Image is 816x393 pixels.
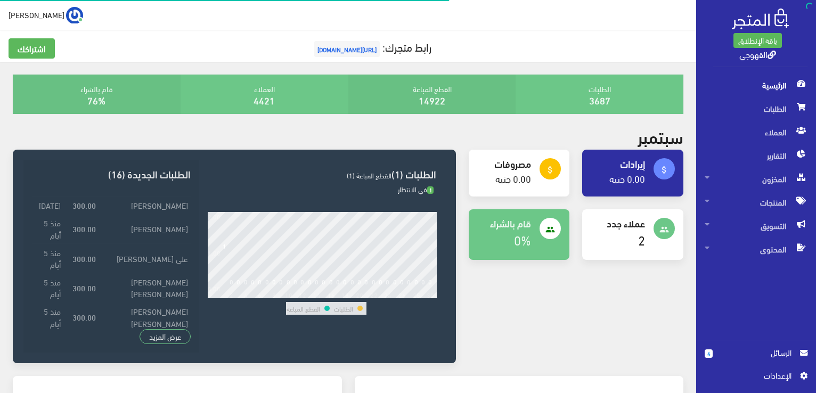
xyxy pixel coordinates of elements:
[181,75,348,114] div: العملاء
[312,37,431,56] a: رابط متجرك:[URL][DOMAIN_NAME]
[591,218,645,228] h4: عملاء جدد
[348,75,516,114] div: القطع المباعة
[659,165,669,175] i: attach_money
[99,214,191,243] td: [PERSON_NAME]
[696,144,816,167] a: التقارير
[591,158,645,169] h4: إيرادات
[705,214,807,238] span: التسويق
[341,291,349,298] div: 18
[347,169,391,182] span: القطع المباعة (1)
[495,169,531,187] a: 0.00 جنيه
[208,169,437,179] h3: الطلبات (1)
[398,183,434,195] span: في الانتظار
[721,347,791,358] span: الرسائل
[705,120,807,144] span: العملاء
[328,291,335,298] div: 16
[244,291,248,298] div: 4
[705,347,807,370] a: 4 الرسائل
[314,41,380,57] span: [URL][DOMAIN_NAME]
[696,167,816,191] a: المخزون
[32,214,63,243] td: منذ 5 أيام
[384,291,391,298] div: 24
[258,291,262,298] div: 6
[705,167,807,191] span: المخزون
[419,91,445,109] a: 14922
[32,273,63,302] td: منذ 5 أيام
[9,8,64,21] span: [PERSON_NAME]
[713,370,791,381] span: اﻹعدادات
[230,291,233,298] div: 2
[609,169,645,187] a: 0.00 جنيه
[72,311,96,323] strong: 300.00
[413,291,420,298] div: 28
[32,243,63,273] td: منذ 5 أيام
[370,291,378,298] div: 22
[313,291,321,298] div: 14
[99,273,191,302] td: [PERSON_NAME] [PERSON_NAME]
[589,91,610,109] a: 3687
[705,238,807,261] span: المحتوى
[696,97,816,120] a: الطلبات
[72,223,96,234] strong: 300.00
[87,91,105,109] a: 76%
[733,33,782,48] a: باقة الإنطلاق
[13,75,181,114] div: قام بالشراء
[99,196,191,214] td: [PERSON_NAME]
[696,120,816,144] a: العملاء
[427,186,434,194] span: 1
[477,158,532,169] h4: مصروفات
[739,46,776,62] a: القهوجي
[638,127,683,145] h2: سبتمبر
[333,302,354,315] td: الطلبات
[32,169,191,179] h3: الطلبات الجديدة (16)
[398,291,406,298] div: 26
[299,291,306,298] div: 12
[516,75,683,114] div: الطلبات
[99,302,191,332] td: [PERSON_NAME] [PERSON_NAME]
[140,329,191,344] a: عرض المزيد
[32,196,63,214] td: [DATE]
[705,349,713,358] span: 4
[356,291,363,298] div: 20
[9,38,55,59] a: اشتراكك
[272,291,276,298] div: 8
[254,91,275,109] a: 4421
[705,370,807,387] a: اﻹعدادات
[696,238,816,261] a: المحتوى
[72,199,96,211] strong: 300.00
[705,191,807,214] span: المنتجات
[705,97,807,120] span: الطلبات
[99,243,191,273] td: على [PERSON_NAME]
[66,7,83,24] img: ...
[285,291,292,298] div: 10
[638,228,645,251] a: 2
[9,6,83,23] a: ... [PERSON_NAME]
[659,225,669,234] i: people
[427,291,434,298] div: 30
[72,252,96,264] strong: 300.00
[705,144,807,167] span: التقارير
[545,225,555,234] i: people
[696,73,816,97] a: الرئيسية
[477,218,532,228] h4: قام بالشراء
[72,282,96,293] strong: 300.00
[545,165,555,175] i: attach_money
[696,191,816,214] a: المنتجات
[732,9,789,29] img: .
[32,302,63,332] td: منذ 5 أيام
[286,302,321,315] td: القطع المباعة
[514,228,531,251] a: 0%
[705,73,807,97] span: الرئيسية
